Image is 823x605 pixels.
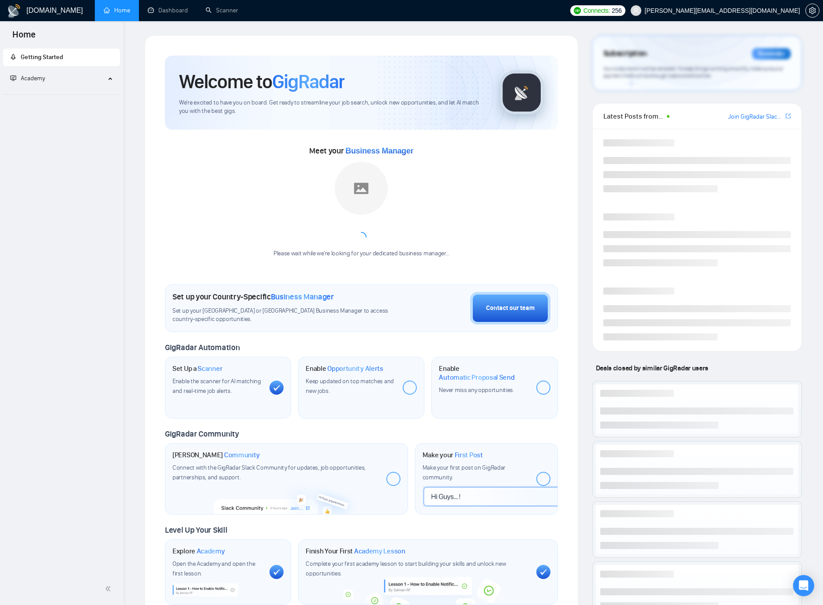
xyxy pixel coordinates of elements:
[179,70,344,93] h1: Welcome to
[423,451,483,459] h1: Make your
[165,343,239,352] span: GigRadar Automation
[423,464,505,481] span: Make your first post on GigRadar community.
[206,7,238,14] a: searchScanner
[806,7,819,14] span: setting
[574,7,581,14] img: upwork-logo.png
[10,75,45,82] span: Academy
[271,292,334,302] span: Business Manager
[214,479,359,514] img: slackcommunity-bg.png
[7,4,21,18] img: logo
[633,7,639,14] span: user
[592,360,712,376] span: Deals closed by similar GigRadar users
[172,560,255,577] span: Open the Academy and open the first lesson.
[728,112,784,122] a: Join GigRadar Slack Community
[105,584,114,593] span: double-left
[603,111,665,122] span: Latest Posts from the GigRadar Community
[603,46,647,61] span: Subscription
[21,75,45,82] span: Academy
[172,292,334,302] h1: Set up your Country-Specific
[179,99,486,116] span: We're excited to have you on board. Get ready to streamline your job search, unlock new opportuni...
[3,49,120,66] li: Getting Started
[268,250,455,258] div: Please wait while we're looking for your dedicated business manager...
[172,307,399,324] span: Set up your [GEOGRAPHIC_DATA] or [GEOGRAPHIC_DATA] Business Manager to access country-specific op...
[584,6,610,15] span: Connects:
[805,4,819,18] button: setting
[172,464,366,481] span: Connect with the GigRadar Slack Community for updates, job opportunities, partnerships, and support.
[172,451,260,459] h1: [PERSON_NAME]
[172,377,261,395] span: Enable the scanner for AI matching and real-time job alerts.
[306,560,506,577] span: Complete your first academy lesson to start building your skills and unlock new opportunities.
[197,547,225,556] span: Academy
[354,547,405,556] span: Academy Lesson
[603,65,783,79] span: Your subscription will be renewed. To keep things running smoothly, make sure your payment method...
[306,547,405,556] h1: Finish Your First
[805,7,819,14] a: setting
[439,373,514,382] span: Automatic Proposal Send
[10,75,16,81] span: fund-projection-screen
[335,162,388,215] img: placeholder.png
[3,91,120,97] li: Academy Homepage
[309,146,413,156] span: Meet your
[470,292,550,325] button: Contact our team
[306,364,383,373] h1: Enable
[786,112,791,120] span: export
[327,364,383,373] span: Opportunity Alerts
[752,48,791,60] div: Reminder
[172,364,222,373] h1: Set Up a
[172,547,225,556] h1: Explore
[21,53,63,61] span: Getting Started
[500,71,544,115] img: gigradar-logo.png
[439,386,514,394] span: Never miss any opportunities.
[439,364,529,381] h1: Enable
[104,7,130,14] a: homeHome
[306,377,394,395] span: Keep updated on top matches and new jobs.
[5,28,43,47] span: Home
[10,54,16,60] span: rocket
[272,70,344,93] span: GigRadar
[793,575,814,596] div: Open Intercom Messenger
[345,146,413,155] span: Business Manager
[165,525,227,535] span: Level Up Your Skill
[148,7,188,14] a: dashboardDashboard
[356,232,367,243] span: loading
[455,451,483,459] span: First Post
[486,303,535,313] div: Contact our team
[612,6,621,15] span: 256
[224,451,260,459] span: Community
[165,429,239,439] span: GigRadar Community
[786,112,791,120] a: export
[198,364,222,373] span: Scanner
